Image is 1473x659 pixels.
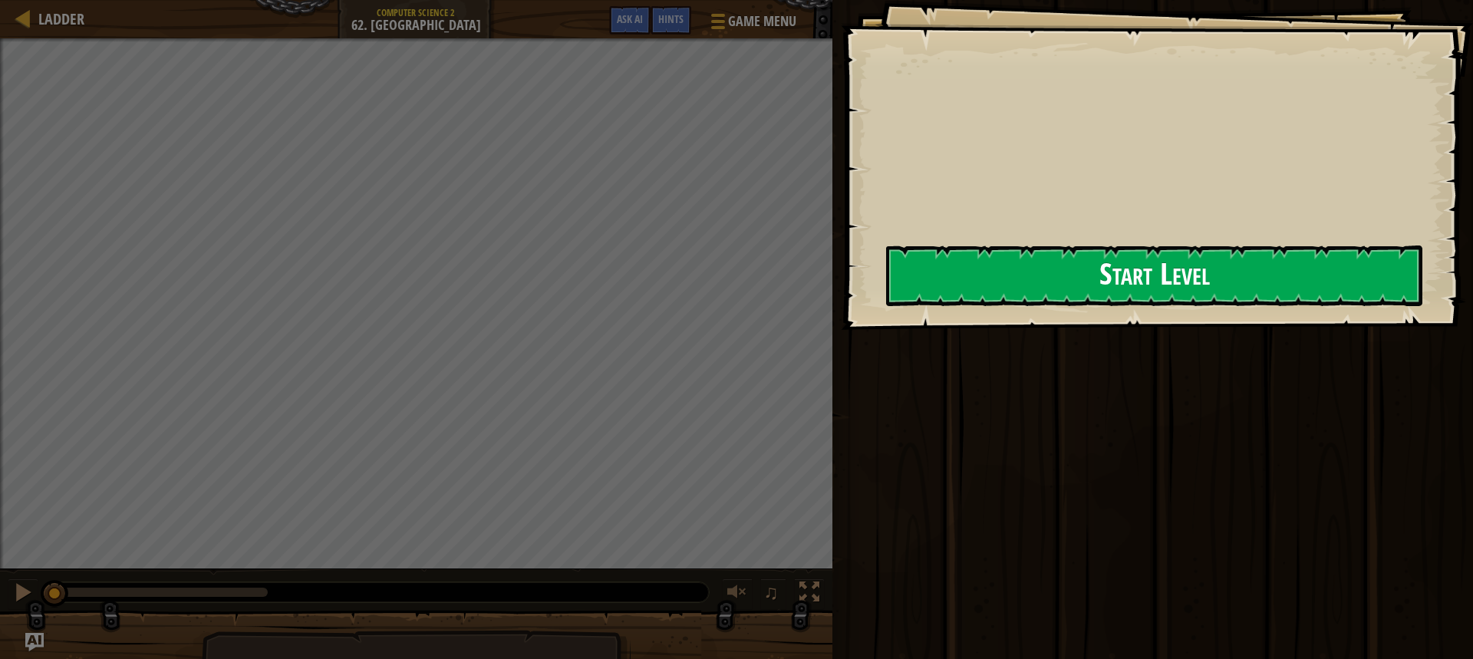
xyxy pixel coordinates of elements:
button: Start Level [886,245,1422,306]
span: Ladder [38,8,84,29]
span: Ask AI [617,12,643,26]
span: Game Menu [728,12,796,31]
button: Game Menu [699,6,806,42]
span: Hints [658,12,684,26]
button: Ask AI [25,633,44,651]
button: Ask AI [609,6,651,35]
button: Ctrl + P: Pause [8,578,38,610]
a: Ladder [31,8,84,29]
span: ♫ [763,581,779,604]
button: Toggle fullscreen [794,578,825,610]
button: ♫ [760,578,786,610]
button: Adjust volume [722,578,753,610]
